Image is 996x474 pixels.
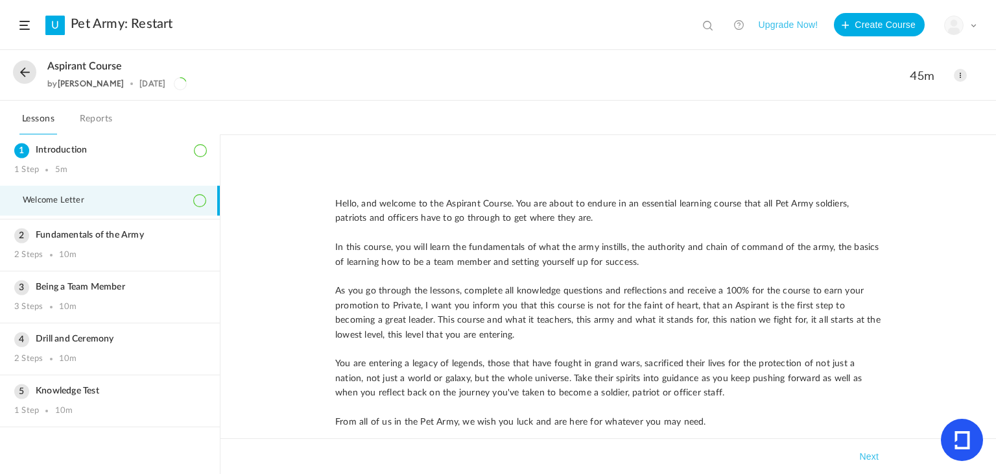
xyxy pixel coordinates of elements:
h3: Knowledge Test [14,386,206,397]
p: In this course, you will learn the fundamentals of what the army instills, the authority and chai... [335,240,881,269]
h3: Fundamentals of the Army [14,230,206,241]
h3: Introduction [14,145,206,156]
div: 5m [55,165,67,175]
div: 10m [59,302,77,312]
button: Next [857,449,881,464]
p: As you go through the lessons, complete all knowledge questions and reflections and receive a 100... [335,284,881,342]
div: 2 Steps [14,354,43,364]
p: Hello, and welcome to the Aspirant Course. You are about to endure in an essential learning cours... [335,197,881,226]
span: Welcome Letter [23,195,101,206]
div: 10m [59,354,77,364]
button: Upgrade Now! [758,13,818,36]
a: Pet Army: Restart [71,16,172,32]
div: 2 Steps [14,250,43,260]
div: [DATE] [139,79,165,88]
div: 3 Steps [14,302,43,312]
a: Lessons [19,110,57,135]
p: You are entering a legacy of legends, those that have fought in grand wars, sacrificed their live... [335,356,881,400]
h3: Being a Team Member [14,282,206,293]
div: by [47,79,124,88]
span: Aspirant Course [47,60,122,73]
div: 10m [59,250,77,260]
a: [PERSON_NAME] [58,79,124,88]
img: user-image.png [945,16,963,34]
div: 1 Step [14,406,39,416]
a: Reports [77,110,115,135]
button: Create Course [834,13,925,36]
a: U [45,16,65,35]
p: From all of us in the Pet Army, we wish you luck and are here for whatever you may need. [335,415,881,429]
div: 10m [55,406,73,416]
h3: Drill and Ceremony [14,334,206,345]
span: 45m [910,68,941,83]
div: 1 Step [14,165,39,175]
